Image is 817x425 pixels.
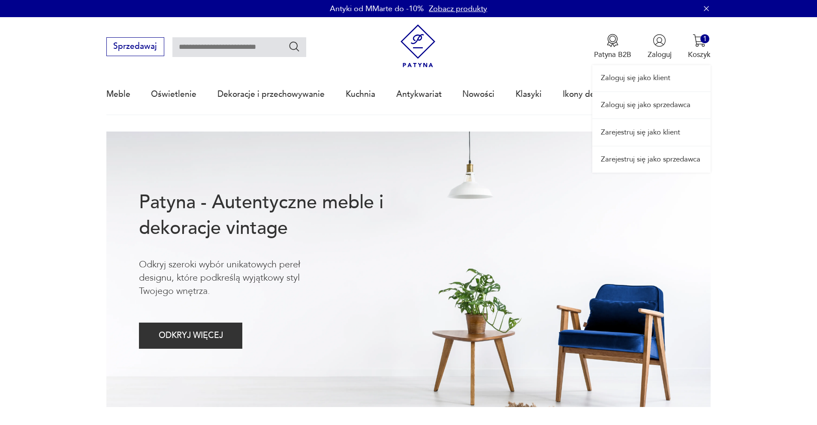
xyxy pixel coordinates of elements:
[429,3,487,14] a: Zobacz produkty
[592,119,711,145] a: Zarejestruj się jako klient
[563,75,615,114] a: Ikony designu
[346,75,375,114] a: Kuchnia
[288,40,301,53] button: Szukaj
[396,24,440,68] img: Patyna - sklep z meblami i dekoracjami vintage
[106,44,164,51] a: Sprzedawaj
[330,3,424,14] p: Antyki od MMarte do -10%
[139,323,242,349] button: ODKRYJ WIĘCEJ
[592,147,711,173] a: Zarejestruj się jako sprzedawca
[151,75,196,114] a: Oświetlenie
[139,258,335,298] p: Odkryj szeroki wybór unikatowych pereł designu, które podkreślą wyjątkowy styl Twojego wnętrza.
[516,75,542,114] a: Klasyki
[592,65,711,91] a: Zaloguj się jako klient
[592,92,711,118] a: Zaloguj się jako sprzedawca
[462,75,494,114] a: Nowości
[106,75,130,114] a: Meble
[396,75,442,114] a: Antykwariat
[139,333,242,340] a: ODKRYJ WIĘCEJ
[106,37,164,56] button: Sprzedawaj
[217,75,325,114] a: Dekoracje i przechowywanie
[139,190,417,241] h1: Patyna - Autentyczne meble i dekoracje vintage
